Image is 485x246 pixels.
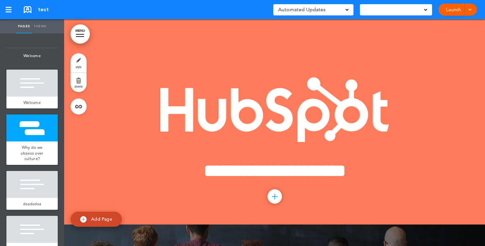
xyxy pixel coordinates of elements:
[21,145,43,161] span: Why do we obsess over culture?
[74,84,83,88] span: delete
[71,24,90,44] a: MENU
[6,97,58,109] a: Welcome
[6,141,58,165] a: Why do we obsess over culture?
[38,6,49,13] span: test
[71,73,87,92] a: delete
[80,216,87,223] img: add.svg
[6,48,58,64] span: Welcome
[71,212,122,227] a: Add Page
[16,19,32,33] a: Pages
[278,5,326,14] span: Automated Updates
[32,19,48,33] a: Theme
[443,4,464,16] a: Launch
[71,53,87,72] a: style
[23,201,41,207] span: dsadsdsa
[76,65,81,69] span: style
[91,216,112,222] span: Add Page
[6,198,58,210] a: dsadsdsa
[23,100,41,105] span: Welcome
